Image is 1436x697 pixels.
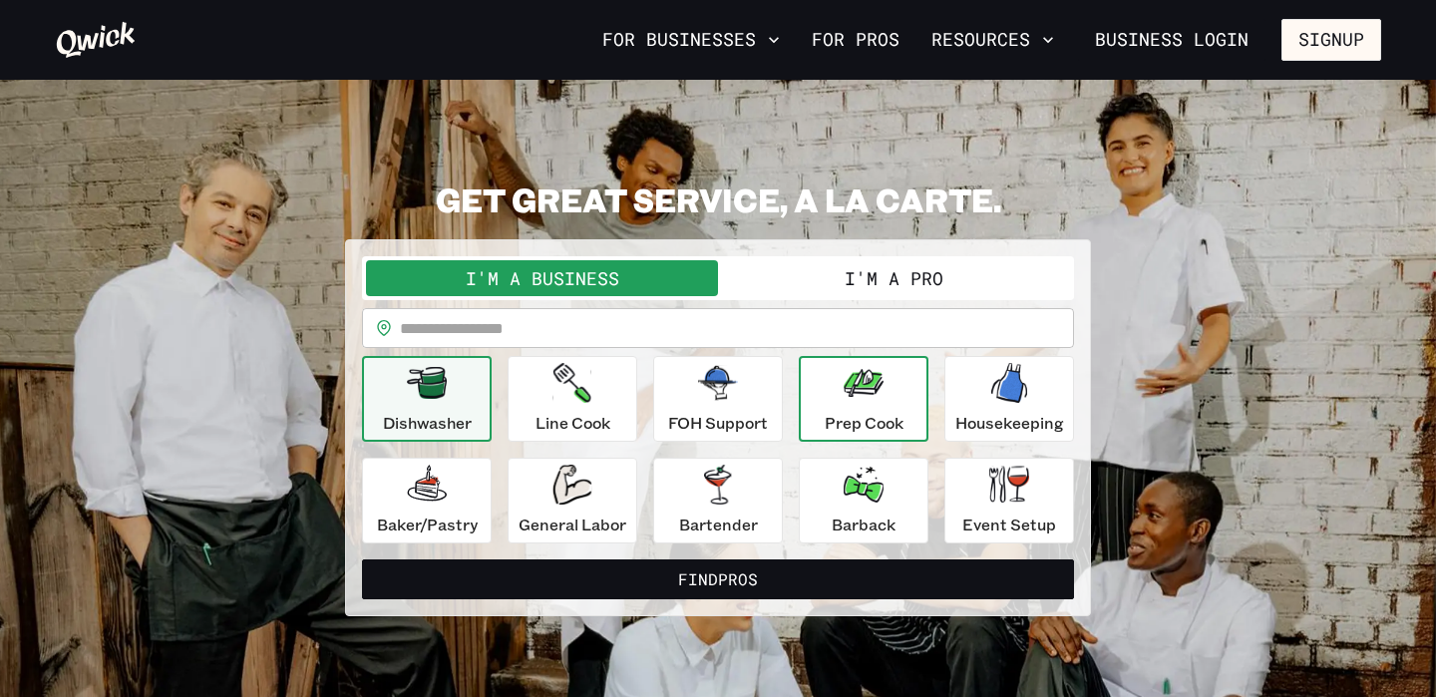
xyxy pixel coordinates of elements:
[653,458,783,543] button: Bartender
[519,513,626,536] p: General Labor
[362,559,1074,599] button: FindPros
[508,356,637,442] button: Line Cook
[377,513,478,536] p: Baker/Pastry
[923,23,1062,57] button: Resources
[799,356,928,442] button: Prep Cook
[594,23,788,57] button: For Businesses
[345,179,1091,219] h2: GET GREAT SERVICE, A LA CARTE.
[362,356,492,442] button: Dishwasher
[718,260,1070,296] button: I'm a Pro
[1078,19,1265,61] a: Business Login
[832,513,896,536] p: Barback
[536,411,610,435] p: Line Cook
[1281,19,1381,61] button: Signup
[679,513,758,536] p: Bartender
[653,356,783,442] button: FOH Support
[962,513,1056,536] p: Event Setup
[383,411,472,435] p: Dishwasher
[366,260,718,296] button: I'm a Business
[944,356,1074,442] button: Housekeeping
[508,458,637,543] button: General Labor
[799,458,928,543] button: Barback
[944,458,1074,543] button: Event Setup
[955,411,1064,435] p: Housekeeping
[668,411,768,435] p: FOH Support
[362,458,492,543] button: Baker/Pastry
[804,23,907,57] a: For Pros
[825,411,903,435] p: Prep Cook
